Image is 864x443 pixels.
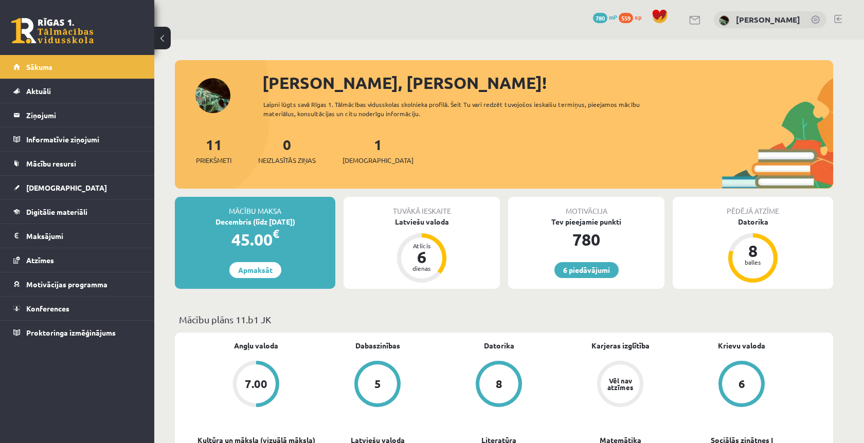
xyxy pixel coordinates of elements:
[317,361,438,409] a: 5
[26,159,76,168] span: Mācību resursi
[619,13,646,21] a: 559 xp
[374,378,381,390] div: 5
[13,200,141,224] a: Digitālie materiāli
[593,13,607,23] span: 780
[673,216,833,227] div: Datorika
[26,86,51,96] span: Aktuāli
[619,13,633,23] span: 559
[175,197,335,216] div: Mācību maksa
[26,207,87,216] span: Digitālie materiāli
[262,70,833,95] div: [PERSON_NAME], [PERSON_NAME]!
[508,227,664,252] div: 780
[26,224,141,248] legend: Maksājumi
[229,262,281,278] a: Apmaksāt
[673,216,833,284] a: Datorika 8 balles
[245,378,267,390] div: 7.00
[355,340,400,351] a: Dabaszinības
[591,340,650,351] a: Karjeras izglītība
[438,361,560,409] a: 8
[673,197,833,216] div: Pēdējā atzīme
[234,340,278,351] a: Angļu valoda
[554,262,619,278] a: 6 piedāvājumi
[13,321,141,344] a: Proktoringa izmēģinājums
[26,103,141,127] legend: Ziņojumi
[13,79,141,103] a: Aktuāli
[593,13,617,21] a: 780 mP
[343,155,413,165] span: [DEMOGRAPHIC_DATA]
[508,216,664,227] div: Tev pieejamie punkti
[406,243,437,249] div: Atlicis
[343,135,413,165] a: 1[DEMOGRAPHIC_DATA]
[258,155,316,165] span: Neizlasītās ziņas
[13,127,141,151] a: Informatīvie ziņojumi
[635,13,641,21] span: xp
[26,62,52,71] span: Sākums
[737,243,768,259] div: 8
[609,13,617,21] span: mP
[718,340,765,351] a: Krievu valoda
[258,135,316,165] a: 0Neizlasītās ziņas
[195,361,317,409] a: 7.00
[26,328,116,337] span: Proktoringa izmēģinājums
[344,216,500,227] div: Latviešu valoda
[26,280,107,289] span: Motivācijas programma
[26,304,69,313] span: Konferences
[406,249,437,265] div: 6
[484,340,514,351] a: Datorika
[13,55,141,79] a: Sākums
[13,297,141,320] a: Konferences
[719,15,729,26] img: Marta Cekula
[13,248,141,272] a: Atzīmes
[13,176,141,199] a: [DEMOGRAPHIC_DATA]
[13,272,141,296] a: Motivācijas programma
[175,227,335,252] div: 45.00
[11,18,94,44] a: Rīgas 1. Tālmācības vidusskola
[13,152,141,175] a: Mācību resursi
[681,361,802,409] a: 6
[344,216,500,284] a: Latviešu valoda Atlicis 6 dienas
[737,259,768,265] div: balles
[13,103,141,127] a: Ziņojumi
[196,155,231,165] span: Priekšmeti
[175,216,335,227] div: Decembris (līdz [DATE])
[406,265,437,271] div: dienas
[739,378,745,390] div: 6
[26,127,141,151] legend: Informatīvie ziņojumi
[26,255,54,265] span: Atzīmes
[606,377,635,391] div: Vēl nav atzīmes
[273,226,279,241] span: €
[179,312,829,326] p: Mācību plāns 11.b1 JK
[736,14,800,25] a: [PERSON_NAME]
[344,197,500,216] div: Tuvākā ieskaite
[508,197,664,216] div: Motivācija
[560,361,681,409] a: Vēl nav atzīmes
[496,378,502,390] div: 8
[26,183,107,192] span: [DEMOGRAPHIC_DATA]
[196,135,231,165] a: 11Priekšmeti
[263,100,658,118] div: Laipni lūgts savā Rīgas 1. Tālmācības vidusskolas skolnieka profilā. Šeit Tu vari redzēt tuvojošo...
[13,224,141,248] a: Maksājumi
